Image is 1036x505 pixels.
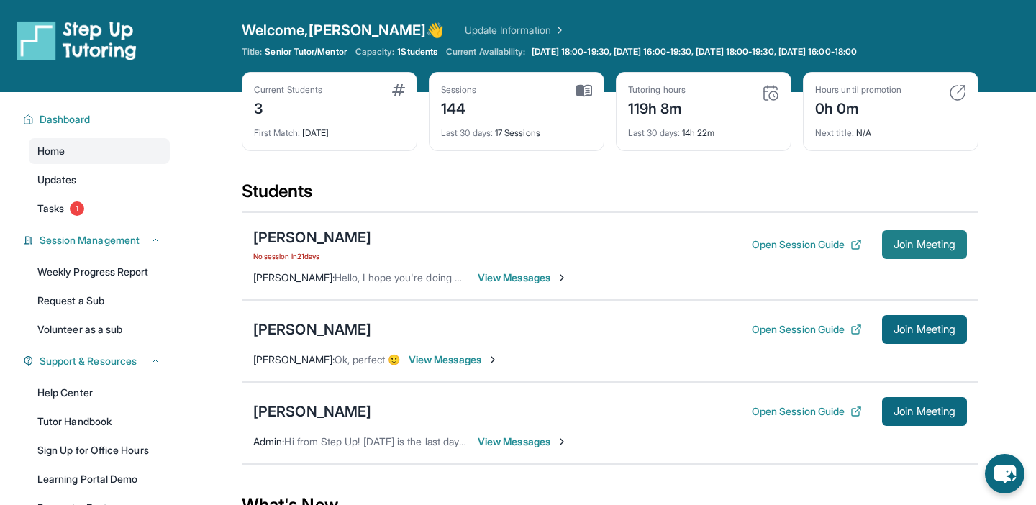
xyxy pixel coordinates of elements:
span: 1 [70,201,84,216]
div: 17 Sessions [441,119,592,139]
a: Home [29,138,170,164]
a: [DATE] 18:00-19:30, [DATE] 16:00-19:30, [DATE] 18:00-19:30, [DATE] 16:00-18:00 [529,46,860,58]
span: Next title : [815,127,854,138]
img: logo [17,20,137,60]
div: 144 [441,96,477,119]
div: [PERSON_NAME] [253,401,371,422]
span: Senior Tutor/Mentor [265,46,346,58]
button: Support & Resources [34,354,161,368]
div: [DATE] [254,119,405,139]
span: First Match : [254,127,300,138]
span: [PERSON_NAME] : [253,271,335,283]
span: View Messages [409,352,499,367]
div: [PERSON_NAME] [253,319,371,340]
span: Title: [242,46,262,58]
button: Open Session Guide [752,322,862,337]
span: Current Availability: [446,46,525,58]
span: Join Meeting [894,240,955,249]
a: Request a Sub [29,288,170,314]
span: Join Meeting [894,325,955,334]
span: Admin : [253,435,284,447]
div: Hours until promotion [815,84,901,96]
a: Volunteer as a sub [29,317,170,342]
div: Current Students [254,84,322,96]
a: Tasks1 [29,196,170,222]
button: Join Meeting [882,230,967,259]
span: View Messages [478,435,568,449]
a: Sign Up for Office Hours [29,437,170,463]
span: View Messages [478,270,568,285]
span: Capacity: [355,46,395,58]
img: Chevron-Right [556,272,568,283]
span: Hello, I hope you're doing well. Is [PERSON_NAME] available for tutoring at 6 p.m. [DATE]? [335,271,742,283]
div: [PERSON_NAME] [253,227,371,247]
button: Join Meeting [882,397,967,426]
span: Session Management [40,233,140,247]
img: card [576,84,592,97]
img: card [392,84,405,96]
a: Weekly Progress Report [29,259,170,285]
span: No session in 21 days [253,250,371,262]
div: 119h 8m [628,96,686,119]
button: Session Management [34,233,161,247]
span: 1 Students [397,46,437,58]
span: Updates [37,173,77,187]
div: N/A [815,119,966,139]
span: [PERSON_NAME] : [253,353,335,365]
a: Updates [29,167,170,193]
a: Tutor Handbook [29,409,170,435]
div: Students [242,180,978,211]
span: Ok, perfect 🙂 [335,353,400,365]
span: Home [37,144,65,158]
a: Learning Portal Demo [29,466,170,492]
img: Chevron-Right [556,436,568,447]
div: 0h 0m [815,96,901,119]
img: Chevron-Right [487,354,499,365]
button: Dashboard [34,112,161,127]
div: 3 [254,96,322,119]
button: chat-button [985,454,1024,493]
span: Last 30 days : [628,127,680,138]
img: card [949,84,966,101]
span: Tasks [37,201,64,216]
button: Join Meeting [882,315,967,344]
img: card [762,84,779,101]
span: Join Meeting [894,407,955,416]
span: Dashboard [40,112,91,127]
span: Last 30 days : [441,127,493,138]
button: Open Session Guide [752,237,862,252]
img: Chevron Right [551,23,565,37]
span: Support & Resources [40,354,137,368]
a: Help Center [29,380,170,406]
span: [DATE] 18:00-19:30, [DATE] 16:00-19:30, [DATE] 18:00-19:30, [DATE] 16:00-18:00 [532,46,857,58]
span: Welcome, [PERSON_NAME] 👋 [242,20,445,40]
div: 14h 22m [628,119,779,139]
div: Tutoring hours [628,84,686,96]
button: Open Session Guide [752,404,862,419]
div: Sessions [441,84,477,96]
a: Update Information [465,23,565,37]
